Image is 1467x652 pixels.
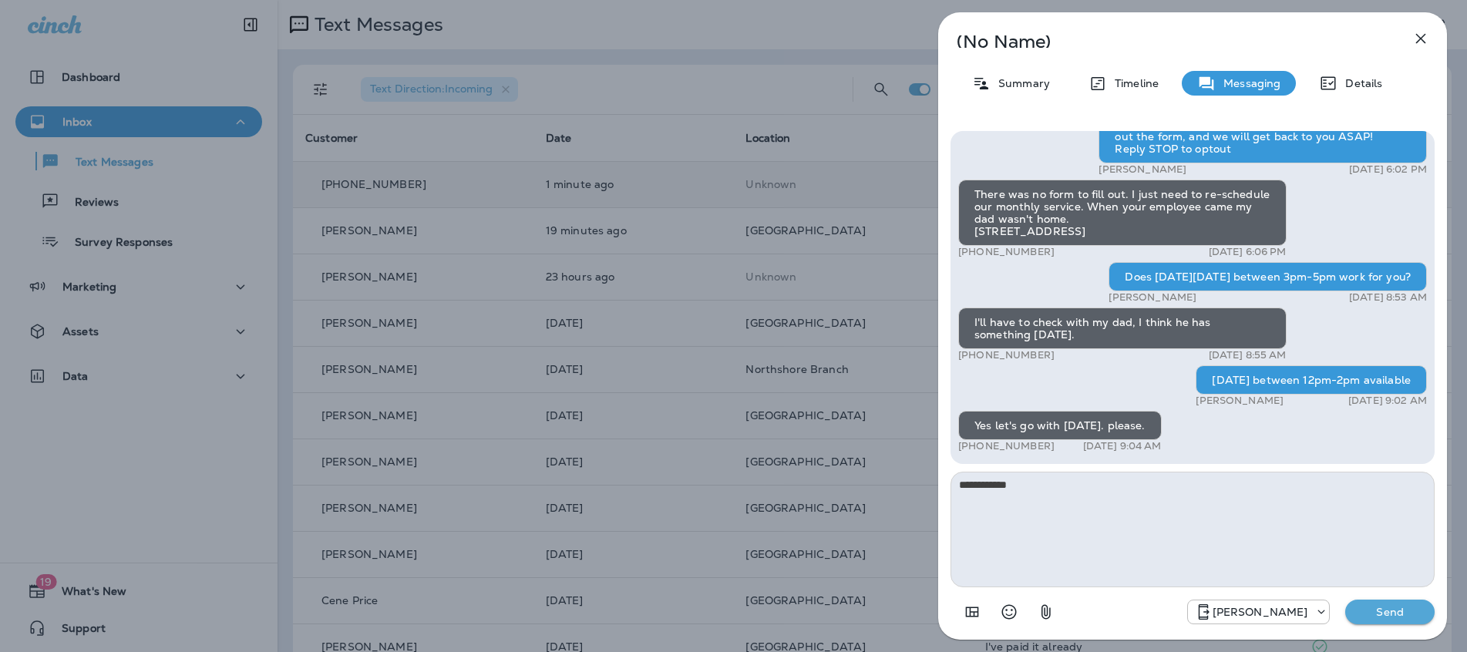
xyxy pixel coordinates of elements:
[958,308,1287,349] div: I'll have to check with my dad, I think he has something [DATE].
[1216,77,1280,89] p: Messaging
[1349,163,1427,176] p: [DATE] 6:02 PM
[1196,365,1427,395] div: [DATE] between 12pm-2pm available
[1348,395,1427,407] p: [DATE] 9:02 AM
[958,440,1055,452] p: [PHONE_NUMBER]
[1358,605,1422,619] p: Send
[991,77,1050,89] p: Summary
[1109,262,1427,291] div: Does [DATE][DATE] between 3pm-5pm work for you?
[957,597,988,627] button: Add in a premade template
[1209,349,1287,361] p: [DATE] 8:55 AM
[1083,440,1162,452] p: [DATE] 9:04 AM
[1196,395,1284,407] p: [PERSON_NAME]
[1349,291,1427,304] p: [DATE] 8:53 AM
[1213,606,1308,618] p: [PERSON_NAME]
[1345,600,1435,624] button: Send
[1109,291,1196,304] p: [PERSON_NAME]
[1188,603,1330,621] div: +1 (504) 576-9603
[958,180,1287,246] div: There was no form to fill out. I just need to re-schedule our monthly service. When your employee...
[958,246,1055,258] p: [PHONE_NUMBER]
[994,597,1025,627] button: Select an emoji
[1337,77,1382,89] p: Details
[957,35,1378,48] p: (No Name)
[1099,163,1186,176] p: [PERSON_NAME]
[958,349,1055,361] p: [PHONE_NUMBER]
[1107,77,1159,89] p: Timeline
[958,411,1162,440] div: Yes let's go with [DATE]. please.
[1209,246,1287,258] p: [DATE] 6:06 PM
